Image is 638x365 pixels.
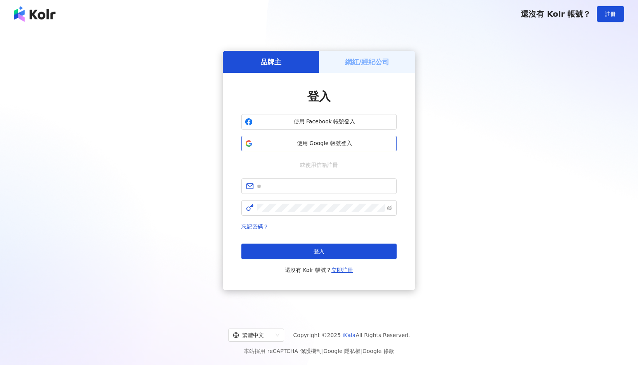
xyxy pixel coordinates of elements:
[293,330,410,340] span: Copyright © 2025 All Rights Reserved.
[241,223,269,230] a: 忘記密碼？
[241,136,397,151] button: 使用 Google 帳號登入
[256,118,393,126] span: 使用 Facebook 帳號登入
[233,329,272,341] div: 繁體中文
[241,244,397,259] button: 登入
[307,90,331,103] span: 登入
[597,6,624,22] button: 註冊
[521,9,591,19] span: 還沒有 Kolr 帳號？
[343,332,356,338] a: iKala
[244,346,394,356] span: 本站採用 reCAPTCHA 保護機制
[14,6,55,22] img: logo
[387,205,392,211] span: eye-invisible
[345,57,390,67] h5: 網紅/經紀公司
[605,11,616,17] span: 註冊
[323,348,361,354] a: Google 隱私權
[260,57,281,67] h5: 品牌主
[322,348,324,354] span: |
[256,140,393,147] span: 使用 Google 帳號登入
[361,348,362,354] span: |
[362,348,394,354] a: Google 條款
[314,248,324,254] span: 登入
[241,114,397,130] button: 使用 Facebook 帳號登入
[295,161,343,169] span: 或使用信箱註冊
[331,267,353,273] a: 立即註冊
[285,265,353,275] span: 還沒有 Kolr 帳號？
